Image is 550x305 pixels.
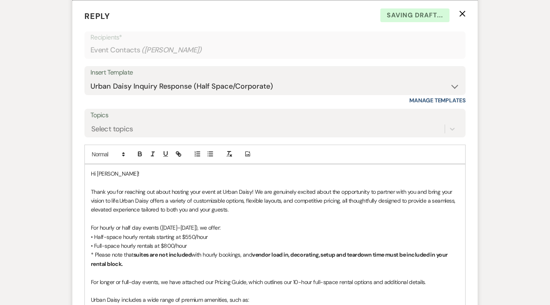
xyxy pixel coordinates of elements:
span: ( [PERSON_NAME] ) [142,45,202,56]
p: For longer or full-day events, we have attached our Pricing Guide, which outlines our 10-hour ful... [91,278,459,286]
p: • Half-space hourly rentals starting at $550/hour [91,232,459,241]
p: Recipients* [90,32,460,43]
strong: suites are not included [133,251,191,258]
p: For hourly or half day events ([DATE]–[DATE]), we offer: [91,223,459,232]
p: Urban Daisy includes a wide range of premium amenities, such as: [91,295,459,304]
a: Manage Templates [409,97,466,104]
div: Event Contacts [90,42,460,58]
span: Reply [84,11,110,21]
span: Saving draft... [380,8,449,22]
p: Thank you for reaching out about hosting your event at Urban Daisy! We are genuinely excited abou... [91,187,459,214]
label: Topics [90,110,460,121]
p: * Please note that with hourly bookings, and [91,250,459,268]
div: Insert Template [90,67,460,79]
p: Hi [PERSON_NAME]! [91,169,459,178]
div: Select topics [91,123,133,134]
p: • Full-space hourly rentals at $800/hour [91,241,459,250]
strong: vendor load in, decorating, setup and teardown time must be included in your rental block. [91,251,449,267]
